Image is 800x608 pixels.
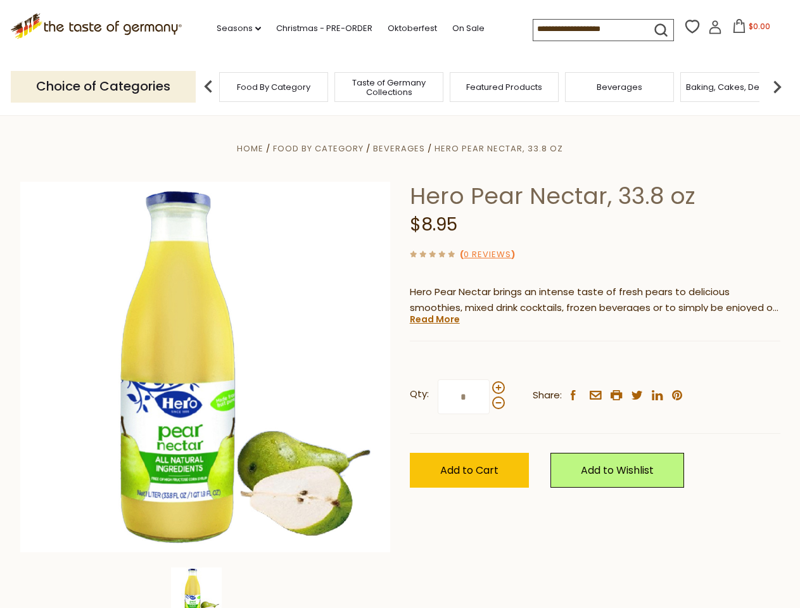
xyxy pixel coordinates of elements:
[338,78,440,97] a: Taste of Germany Collections
[410,313,460,326] a: Read More
[410,212,457,237] span: $8.95
[276,22,372,35] a: Christmas - PRE-ORDER
[217,22,261,35] a: Seasons
[237,142,263,155] a: Home
[410,386,429,402] strong: Qty:
[749,21,770,32] span: $0.00
[686,82,784,92] a: Baking, Cakes, Desserts
[435,142,563,155] a: Hero Pear Nectar, 33.8 oz
[597,82,642,92] a: Beverages
[438,379,490,414] input: Qty:
[388,22,437,35] a: Oktoberfest
[460,248,515,260] span: ( )
[410,182,780,210] h1: Hero Pear Nectar, 33.8 oz
[196,74,221,99] img: previous arrow
[410,453,529,488] button: Add to Cart
[273,142,364,155] a: Food By Category
[725,19,778,38] button: $0.00
[466,82,542,92] a: Featured Products
[373,142,425,155] a: Beverages
[11,71,196,102] p: Choice of Categories
[550,453,684,488] a: Add to Wishlist
[440,463,498,478] span: Add to Cart
[452,22,485,35] a: On Sale
[464,248,511,262] a: 0 Reviews
[533,388,562,403] span: Share:
[410,284,780,316] p: Hero Pear Nectar brings an intense taste of fresh pears to delicious smoothies, mixed drink cockt...
[237,82,310,92] a: Food By Category
[765,74,790,99] img: next arrow
[20,182,391,552] img: Hero Pear Nectar, 33.8 oz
